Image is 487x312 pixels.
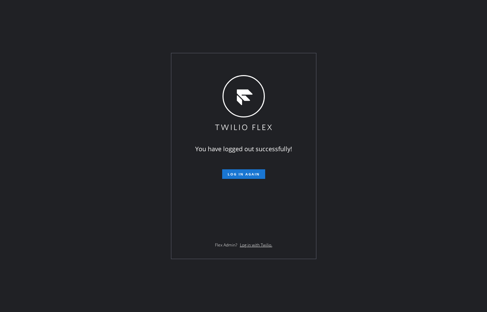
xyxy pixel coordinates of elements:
span: You have logged out successfully! [195,145,292,153]
button: Log in again [222,169,265,179]
a: Log in with Twilio. [240,242,272,248]
span: Flex Admin? [215,242,237,248]
span: Log in again [228,172,260,176]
